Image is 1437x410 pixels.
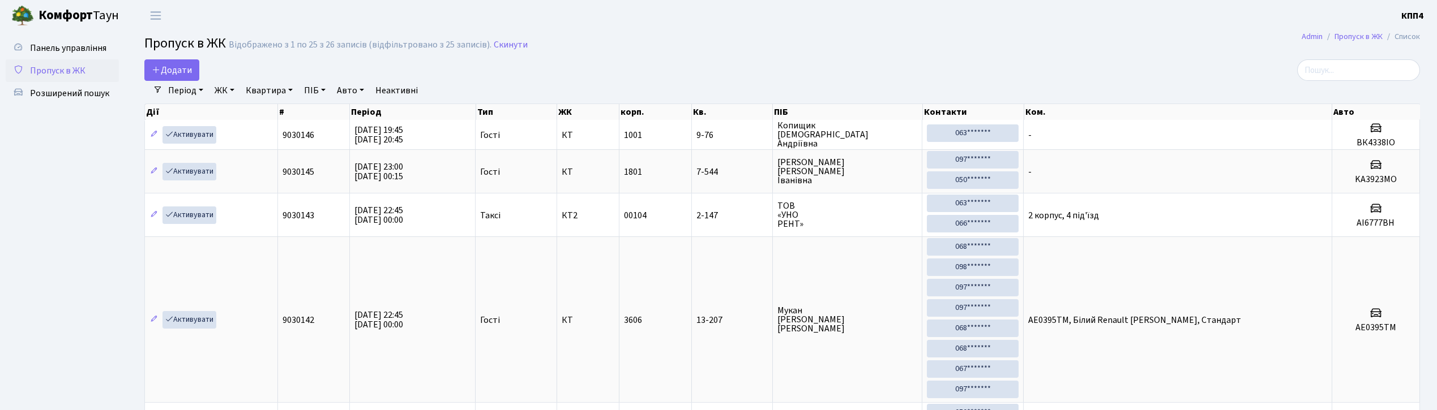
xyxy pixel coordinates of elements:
[162,163,216,180] a: Активувати
[145,104,278,120] th: Дії
[354,124,403,146] span: [DATE] 19:45 [DATE] 20:45
[1401,9,1423,23] a: КПП4
[30,42,106,54] span: Панель управління
[557,104,619,120] th: ЖК
[692,104,773,120] th: Кв.
[152,64,192,76] span: Додати
[696,316,768,325] span: 13-207
[1337,174,1415,185] h5: KA3923MO
[476,104,557,120] th: Тип
[283,166,314,178] span: 9030145
[332,81,369,100] a: Авто
[144,59,199,81] a: Додати
[11,5,34,27] img: logo.png
[1401,10,1423,22] b: КПП4
[562,131,614,140] span: КТ
[494,40,528,50] a: Скинути
[777,121,918,148] span: Копищик [DEMOGRAPHIC_DATA] Андріївна
[300,81,330,100] a: ПІБ
[1337,137,1415,148] h5: ВК4338ІО
[480,131,500,140] span: Гості
[1028,129,1032,141] span: -
[777,306,918,333] span: Мукан [PERSON_NAME] [PERSON_NAME]
[1028,166,1032,178] span: -
[562,167,614,176] span: КТ
[142,6,170,25] button: Переключити навігацію
[696,167,768,176] span: 7-544
[619,104,692,120] th: корп.
[624,209,647,222] span: 00104
[1028,209,1099,222] span: 2 корпус, 4 під'їзд
[624,166,642,178] span: 1801
[278,104,350,120] th: #
[923,104,1024,120] th: Контакти
[162,206,216,224] a: Активувати
[480,316,500,325] span: Гості
[696,211,768,220] span: 2-147
[6,59,119,82] a: Пропуск в ЖК
[283,314,314,326] span: 9030142
[1332,104,1420,120] th: Авто
[39,6,93,24] b: Комфорт
[696,131,768,140] span: 9-76
[350,104,476,120] th: Період
[1302,31,1323,42] a: Admin
[1024,104,1332,120] th: Ком.
[371,81,422,100] a: Неактивні
[6,37,119,59] a: Панель управління
[144,33,226,53] span: Пропуск в ЖК
[283,129,314,141] span: 9030146
[773,104,923,120] th: ПІБ
[777,158,918,185] span: [PERSON_NAME] [PERSON_NAME] Іванівна
[777,201,918,228] span: ТОВ «УНО РЕНТ»
[354,161,403,183] span: [DATE] 23:00 [DATE] 00:15
[624,129,642,141] span: 1001
[229,40,491,50] div: Відображено з 1 по 25 з 26 записів (відфільтровано з 25 записів).
[39,6,119,25] span: Таун
[480,211,501,220] span: Таксі
[1297,59,1420,81] input: Пошук...
[562,211,614,220] span: КТ2
[354,204,403,226] span: [DATE] 22:45 [DATE] 00:00
[624,314,642,326] span: 3606
[162,126,216,144] a: Активувати
[30,87,109,100] span: Розширений пошук
[162,311,216,329] a: Активувати
[6,82,119,105] a: Розширений пошук
[1337,218,1415,228] h5: АІ6777ВН
[283,209,314,222] span: 9030143
[241,81,297,100] a: Квартира
[210,81,239,100] a: ЖК
[1285,25,1437,49] nav: breadcrumb
[1028,314,1241,326] span: AE0395TM, Білий Renault [PERSON_NAME], Стандарт
[1383,31,1420,43] li: Список
[354,309,403,331] span: [DATE] 22:45 [DATE] 00:00
[30,64,85,77] span: Пропуск в ЖК
[562,316,614,325] span: КТ
[164,81,208,100] a: Період
[1335,31,1383,42] a: Пропуск в ЖК
[1337,322,1415,333] h5: AE0395TM
[480,167,500,176] span: Гості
